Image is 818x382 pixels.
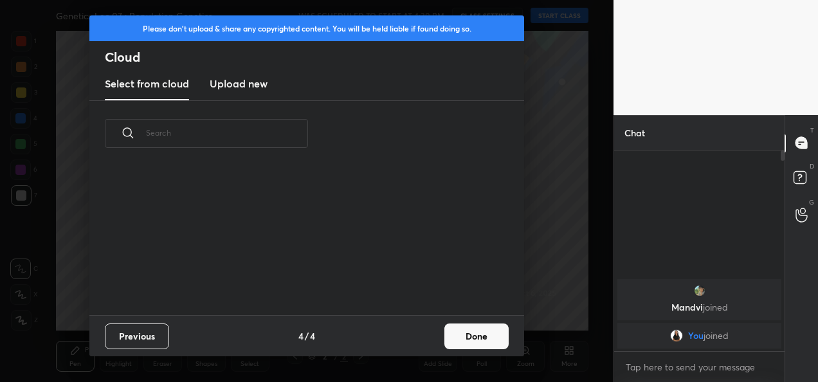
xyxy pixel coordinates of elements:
p: G [809,197,814,207]
h4: 4 [298,329,304,343]
div: Please don't upload & share any copyrighted content. You will be held liable if found doing so. [89,15,524,41]
button: Previous [105,323,169,349]
span: You [688,331,704,341]
img: 31e0e67977fa4eb481ffbcafe7fbc2ad.jpg [670,329,683,342]
span: joined [703,301,728,313]
span: joined [704,331,729,341]
p: Chat [614,116,655,150]
p: T [810,125,814,135]
button: Done [444,323,509,349]
div: grid [614,277,785,351]
div: grid [89,163,509,315]
h2: Cloud [105,49,524,66]
h3: Upload new [210,76,268,91]
h3: Select from cloud [105,76,189,91]
p: D [810,161,814,171]
h4: 4 [310,329,315,343]
h4: / [305,329,309,343]
input: Search [146,105,308,160]
p: Mandvi [625,302,774,313]
img: 3d15146b66d04a5681c3138f7b787960.jpg [693,284,706,297]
